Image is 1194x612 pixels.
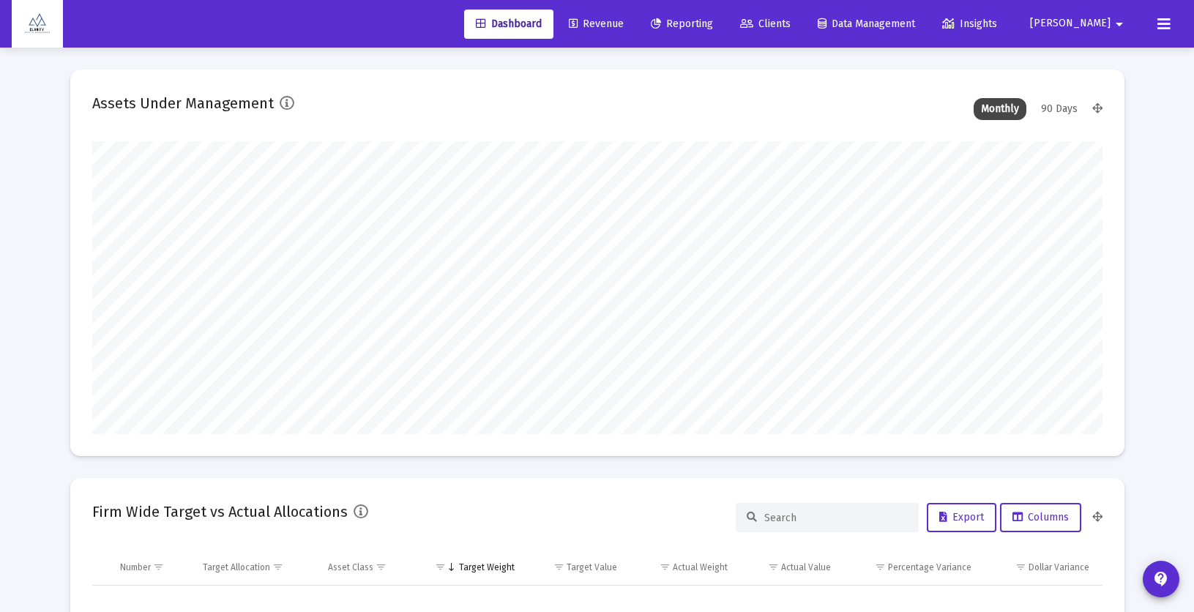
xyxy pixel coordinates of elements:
div: Actual Value [781,561,831,573]
span: Show filter options for column 'Asset Class' [376,561,387,572]
td: Column Target Weight [415,550,525,585]
span: Show filter options for column 'Target Value' [553,561,564,572]
td: Column Actual Weight [627,550,737,585]
span: Show filter options for column 'Actual Weight' [660,561,671,572]
a: Dashboard [464,10,553,39]
button: Columns [1000,503,1081,532]
div: Target Allocation [203,561,270,573]
input: Search [764,512,908,524]
div: Actual Weight [673,561,728,573]
h2: Assets Under Management [92,92,274,115]
div: Asset Class [328,561,373,573]
td: Column Dollar Variance [982,550,1102,585]
span: Show filter options for column 'Target Weight' [435,561,446,572]
td: Column Number [110,550,193,585]
span: Reporting [651,18,713,30]
span: [PERSON_NAME] [1030,18,1111,30]
td: Column Asset Class [318,550,415,585]
div: 90 Days [1034,98,1085,120]
span: Columns [1012,511,1069,523]
span: Dashboard [476,18,542,30]
img: Dashboard [23,10,52,39]
a: Reporting [639,10,725,39]
span: Show filter options for column 'Dollar Variance' [1015,561,1026,572]
span: Data Management [818,18,915,30]
button: Export [927,503,996,532]
div: Dollar Variance [1029,561,1089,573]
div: Number [120,561,151,573]
span: Show filter options for column 'Actual Value' [768,561,779,572]
h2: Firm Wide Target vs Actual Allocations [92,500,348,523]
td: Column Actual Value [738,550,841,585]
span: Revenue [569,18,624,30]
div: Percentage Variance [888,561,971,573]
div: Monthly [974,98,1026,120]
td: Column Percentage Variance [841,550,982,585]
span: Show filter options for column 'Number' [153,561,164,572]
span: Insights [942,18,997,30]
div: Target Value [567,561,617,573]
span: Export [939,511,984,523]
td: Column Target Value [525,550,628,585]
td: Column Target Allocation [193,550,318,585]
span: Clients [740,18,791,30]
span: Show filter options for column 'Percentage Variance' [875,561,886,572]
mat-icon: arrow_drop_down [1111,10,1128,39]
a: Clients [728,10,802,39]
mat-icon: contact_support [1152,570,1170,588]
a: Data Management [806,10,927,39]
a: Insights [930,10,1009,39]
button: [PERSON_NAME] [1012,9,1146,38]
div: Target Weight [459,561,515,573]
span: Show filter options for column 'Target Allocation' [272,561,283,572]
a: Revenue [557,10,635,39]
